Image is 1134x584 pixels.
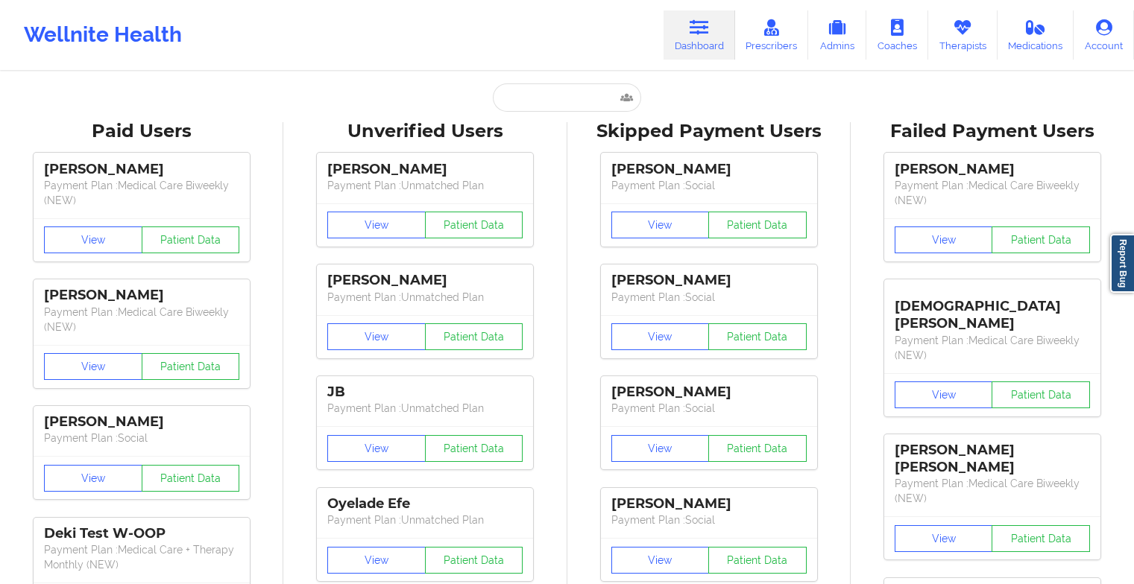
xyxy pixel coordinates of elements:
[327,212,426,238] button: View
[992,525,1090,552] button: Patient Data
[294,120,556,143] div: Unverified Users
[327,290,523,305] p: Payment Plan : Unmatched Plan
[44,542,239,572] p: Payment Plan : Medical Care + Therapy Monthly (NEW)
[611,495,807,512] div: [PERSON_NAME]
[895,525,993,552] button: View
[611,161,807,178] div: [PERSON_NAME]
[44,161,239,178] div: [PERSON_NAME]
[611,323,710,350] button: View
[895,287,1090,332] div: [DEMOGRAPHIC_DATA][PERSON_NAME]
[425,212,523,238] button: Patient Data
[611,290,807,305] p: Payment Plan : Social
[611,512,807,527] p: Payment Plan : Social
[44,431,239,445] p: Payment Plan : Social
[1110,234,1134,293] a: Report Bug
[895,476,1090,506] p: Payment Plan : Medical Care Biweekly (NEW)
[928,10,998,60] a: Therapists
[327,161,523,178] div: [PERSON_NAME]
[808,10,866,60] a: Admins
[611,435,710,462] button: View
[866,10,928,60] a: Coaches
[142,353,240,380] button: Patient Data
[327,272,523,289] div: [PERSON_NAME]
[425,323,523,350] button: Patient Data
[44,465,142,492] button: View
[895,161,1090,178] div: [PERSON_NAME]
[708,323,807,350] button: Patient Data
[611,272,807,289] div: [PERSON_NAME]
[327,178,523,193] p: Payment Plan : Unmatched Plan
[44,525,239,542] div: Deki Test W-OOP
[44,305,239,334] p: Payment Plan : Medical Care Biweekly (NEW)
[895,442,1090,476] div: [PERSON_NAME] [PERSON_NAME]
[327,547,426,574] button: View
[708,212,807,238] button: Patient Data
[425,547,523,574] button: Patient Data
[44,226,142,253] button: View
[611,401,807,416] p: Payment Plan : Social
[708,547,807,574] button: Patient Data
[895,178,1090,208] p: Payment Plan : Medical Care Biweekly (NEW)
[44,353,142,380] button: View
[44,178,239,208] p: Payment Plan : Medical Care Biweekly (NEW)
[10,120,273,143] div: Paid Users
[895,333,1090,363] p: Payment Plan : Medical Care Biweekly (NEW)
[895,226,993,253] button: View
[861,120,1124,143] div: Failed Payment Users
[327,384,523,401] div: JB
[992,226,1090,253] button: Patient Data
[142,465,240,492] button: Patient Data
[895,381,993,408] button: View
[327,495,523,512] div: Oyelade Efe
[1074,10,1134,60] a: Account
[327,401,523,416] p: Payment Plan : Unmatched Plan
[735,10,809,60] a: Prescribers
[425,435,523,462] button: Patient Data
[992,381,1090,408] button: Patient Data
[44,413,239,431] div: [PERSON_NAME]
[578,120,840,143] div: Skipped Payment Users
[327,323,426,350] button: View
[611,212,710,238] button: View
[664,10,735,60] a: Dashboard
[708,435,807,462] button: Patient Data
[327,435,426,462] button: View
[611,178,807,193] p: Payment Plan : Social
[998,10,1074,60] a: Medications
[44,287,239,304] div: [PERSON_NAME]
[142,226,240,253] button: Patient Data
[611,547,710,574] button: View
[327,512,523,527] p: Payment Plan : Unmatched Plan
[611,384,807,401] div: [PERSON_NAME]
